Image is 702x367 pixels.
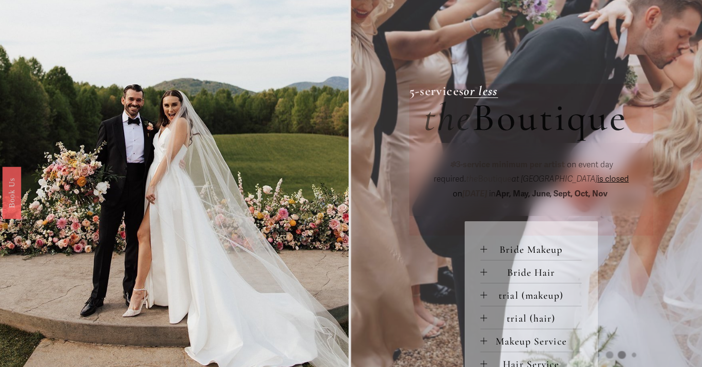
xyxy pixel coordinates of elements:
[487,243,582,256] span: Bride Makeup
[480,306,582,329] button: trial (hair)
[424,158,638,202] p: on
[472,94,628,141] span: Boutique
[487,312,582,324] span: trial (hair)
[424,94,472,141] em: the
[449,160,456,170] em: ✽
[597,174,629,184] span: is closed
[496,189,607,199] strong: Apr, May, June, Sept, Oct, Nov
[511,174,597,184] em: at [GEOGRAPHIC_DATA]
[487,289,582,302] span: trial (makeup)
[487,266,582,279] span: Bride Hair
[480,237,582,260] button: Bride Makeup
[462,189,487,199] em: [DATE]
[487,335,582,347] span: Makeup Service
[480,283,582,306] button: trial (makeup)
[487,189,609,199] span: in
[456,160,565,170] strong: 3-service minimum per artist
[466,174,478,184] em: the
[480,329,582,352] button: Makeup Service
[464,83,498,99] a: or less
[2,167,21,219] a: Book Us
[480,260,582,283] button: Bride Hair
[466,174,511,184] span: Boutique
[409,83,464,99] strong: 5-services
